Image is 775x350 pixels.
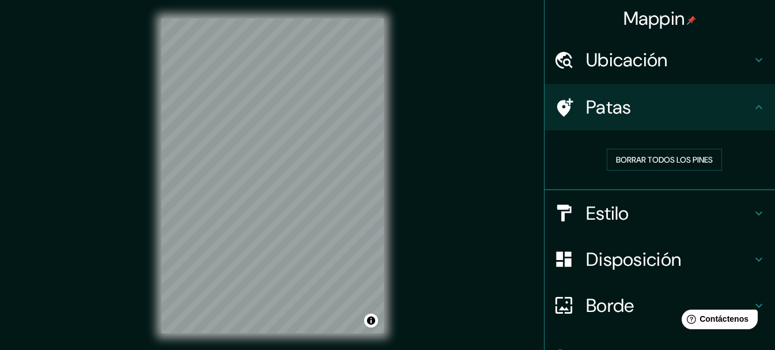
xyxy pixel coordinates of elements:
[545,190,775,236] div: Estilo
[672,305,762,337] iframe: Lanzador de widgets de ayuda
[545,283,775,329] div: Borde
[586,48,668,72] font: Ubicación
[586,293,634,318] font: Borde
[364,314,378,328] button: Activar o desactivar atribución
[545,236,775,283] div: Disposición
[616,155,713,165] font: Borrar todos los pines
[586,247,681,272] font: Disposición
[586,95,632,119] font: Patas
[545,37,775,83] div: Ubicación
[607,149,722,171] button: Borrar todos los pines
[687,16,696,25] img: pin-icon.png
[545,84,775,130] div: Patas
[623,6,685,31] font: Mappin
[586,201,629,225] font: Estilo
[161,18,384,333] canvas: Mapa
